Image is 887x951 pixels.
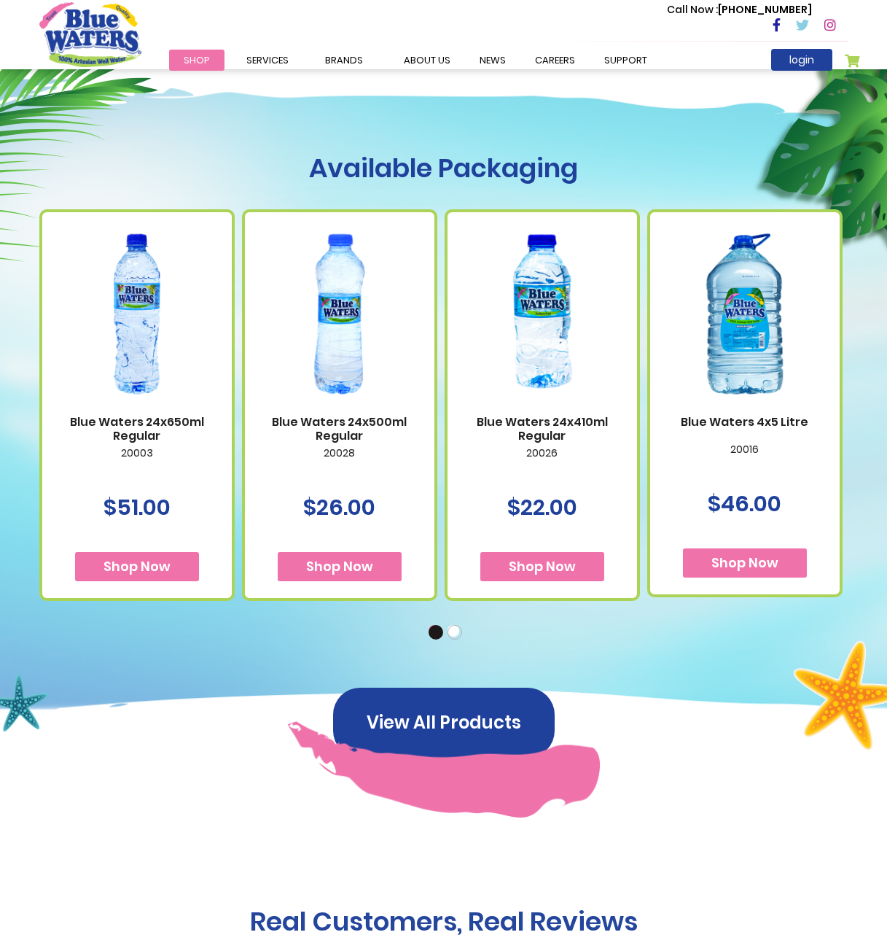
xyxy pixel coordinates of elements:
[665,415,825,429] a: Blue Waters 4x5 Litre
[520,50,590,71] a: careers
[665,214,825,414] img: Blue Waters 4x5 Litre
[462,447,622,478] p: 20026
[708,488,781,519] span: $46.00
[333,713,555,730] a: View All Products
[665,443,825,474] p: 20016
[480,552,604,581] button: Shop Now
[246,53,289,67] span: Services
[259,447,420,478] p: 20028
[103,492,171,523] span: $51.00
[278,552,402,581] button: Shop Now
[509,557,576,575] span: Shop Now
[333,688,555,758] button: View All Products
[57,214,217,414] img: Blue Waters 24x650ml Regular
[39,2,141,66] a: store logo
[683,548,807,578] button: Shop Now
[306,557,373,575] span: Shop Now
[39,152,848,184] h1: Available Packaging
[389,50,465,71] a: about us
[57,447,217,478] p: 20003
[448,625,462,640] button: 2 of 2
[259,415,420,443] a: Blue Waters 24x500ml Regular
[259,214,420,414] img: Blue Waters 24x500ml Regular
[57,415,217,443] a: Blue Waters 24x650ml Regular
[465,50,520,71] a: News
[429,625,443,640] button: 1 of 2
[590,50,662,71] a: support
[462,214,622,414] img: Blue Waters 24x410ml Regular
[303,492,375,523] span: $26.00
[39,906,848,937] h1: Real Customers, Real Reviews
[771,49,832,71] a: login
[325,53,363,67] span: Brands
[711,554,778,572] span: Shop Now
[184,53,210,67] span: Shop
[667,2,718,17] span: Call Now :
[103,557,171,575] span: Shop Now
[507,492,577,523] span: $22.00
[462,415,622,443] a: Blue Waters 24x410ml Regular
[667,2,812,18] p: [PHONE_NUMBER]
[75,552,199,581] button: Shop Now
